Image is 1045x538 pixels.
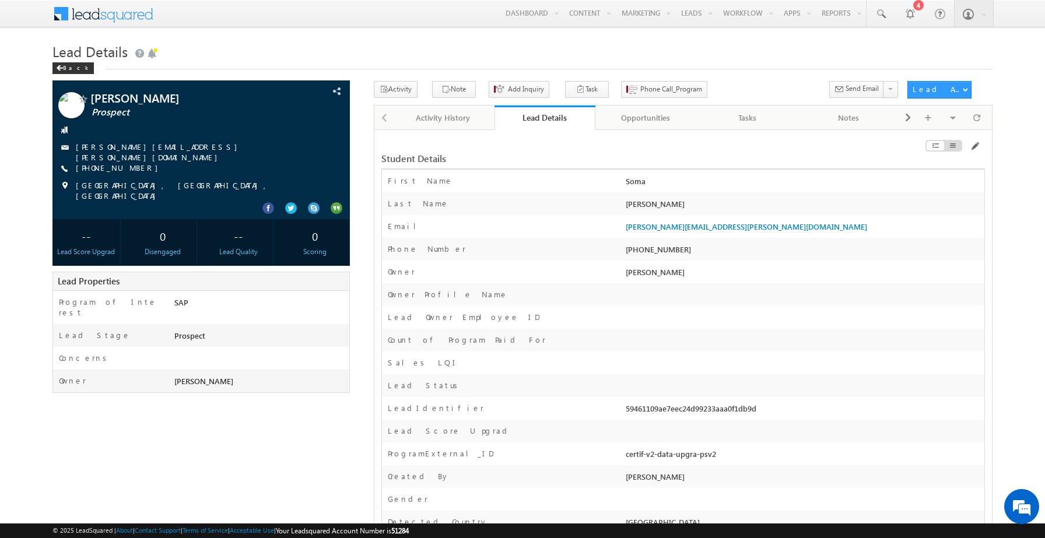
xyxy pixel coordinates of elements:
span: Lead Details [52,42,128,61]
div: [PHONE_NUMBER] [623,244,984,260]
label: Owner Profile Name [388,289,508,300]
div: Lead Score Upgrad [55,247,118,257]
button: Send Email [829,81,884,98]
div: Disengaged [131,247,194,257]
div: Soma [623,175,984,192]
div: Lead Actions [913,84,962,94]
label: Email [388,221,425,231]
span: © 2025 LeadSquared | | | | | [52,525,409,536]
span: [GEOGRAPHIC_DATA], [GEOGRAPHIC_DATA], [GEOGRAPHIC_DATA] [76,180,319,201]
a: Notes [798,106,900,130]
label: ProgramExternal_ID [388,448,493,459]
label: Lead Stage [59,330,131,340]
div: [GEOGRAPHIC_DATA] [623,516,984,533]
div: Notes [808,111,889,125]
a: Lead Details [495,106,596,130]
button: Task [565,81,609,98]
div: Lead Details [503,112,587,123]
label: Last Name [388,198,449,209]
div: 0 [131,225,194,247]
label: Lead Status [388,380,462,391]
span: 51284 [391,526,409,535]
a: [PERSON_NAME][EMAIL_ADDRESS][PERSON_NAME][DOMAIN_NAME] [626,221,867,231]
span: Prospect [92,107,278,118]
img: Profile photo [58,92,85,122]
label: Created By [388,471,450,481]
span: [PERSON_NAME] [90,92,276,104]
a: Acceptable Use [230,526,274,534]
span: [PHONE_NUMBER] [76,163,164,174]
button: Phone Call_Program [621,81,707,98]
div: SAP [171,297,349,313]
div: Opportunities [605,111,686,125]
div: [PERSON_NAME] [623,471,984,487]
label: Lead Owner Employee ID [388,312,539,322]
div: Tasks [706,111,788,125]
div: Back [52,62,94,74]
span: Your Leadsquared Account Number is [276,526,409,535]
div: Student Details [381,153,779,164]
label: Count of Program Paid For [388,335,546,345]
label: Program of Interest [59,297,160,318]
a: Tasks [697,106,798,130]
label: Owner [59,375,86,386]
button: Note [432,81,476,98]
div: 0 [284,225,346,247]
a: Back [52,62,100,72]
label: Owner [388,266,415,277]
a: About [116,526,133,534]
div: Prospect [171,330,349,346]
button: Lead Actions [907,81,972,99]
button: Activity [374,81,418,98]
div: Activity History [402,111,484,125]
span: [PERSON_NAME] [174,376,233,386]
div: Scoring [284,247,346,257]
div: Lead Quality [208,247,270,257]
label: Concerns [59,353,111,363]
label: Gender [388,494,428,504]
label: Phone Number [388,244,466,254]
a: Terms of Service [183,526,228,534]
span: Lead Properties [58,275,120,287]
label: Detected Country [388,516,488,527]
a: Activity History [393,106,495,130]
label: Sales LQI [388,357,459,368]
div: [PERSON_NAME] [623,198,984,215]
div: certif-v2-data-upgra-psv2 [623,448,984,465]
a: Contact Support [135,526,181,534]
label: Lead Score Upgrad [388,426,511,436]
div: -- [55,225,118,247]
a: [PERSON_NAME][EMAIL_ADDRESS][PERSON_NAME][DOMAIN_NAME] [76,142,243,162]
button: Add Inquiry [489,81,549,98]
div: -- [208,225,270,247]
span: Send Email [846,83,879,94]
label: First Name [388,175,453,186]
a: Opportunities [595,106,697,130]
span: Add Inquiry [508,84,544,94]
span: [PERSON_NAME] [626,267,685,277]
div: 59461109ae7eec24d99233aaa0f1db9d [623,403,984,419]
label: LeadIdentifier [388,403,484,413]
span: Phone Call_Program [640,84,702,94]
